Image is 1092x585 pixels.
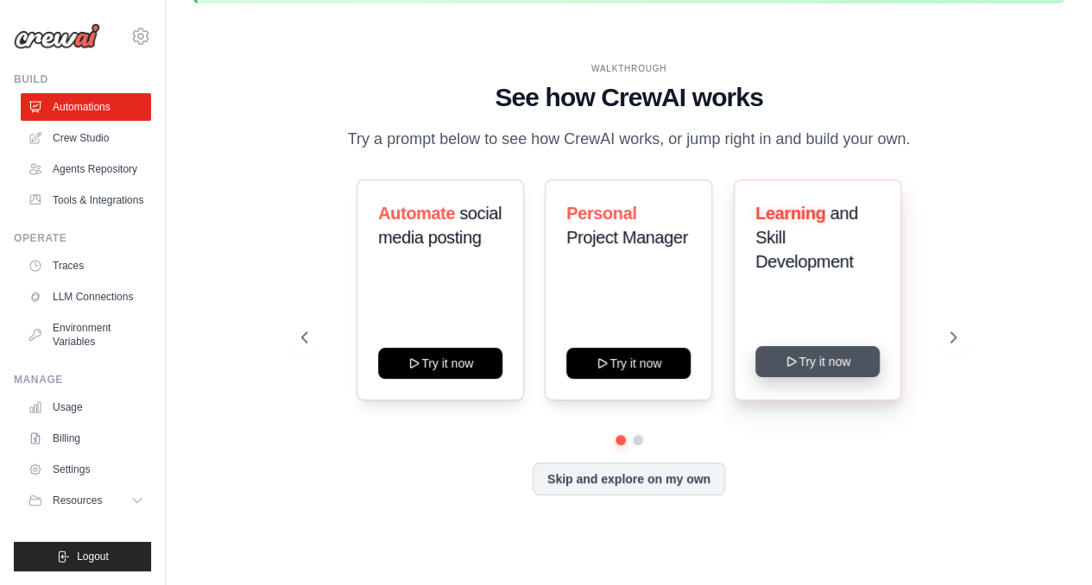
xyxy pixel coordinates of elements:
span: and Skill Development [755,204,858,271]
a: Traces [21,252,151,280]
img: Logo [14,23,100,49]
span: Personal [566,204,636,223]
a: Settings [21,456,151,483]
span: social media posting [378,204,502,247]
div: Manage [14,373,151,387]
div: Build [14,72,151,86]
button: Skip and explore on my own [533,462,725,495]
button: Resources [21,487,151,514]
a: Billing [21,425,151,452]
div: Operate [14,231,151,245]
span: Learning [755,204,825,223]
button: Try it now [755,346,880,377]
p: Try a prompt below to see how CrewAI works, or jump right in and build your own. [339,127,919,152]
button: Try it now [378,348,502,379]
span: Logout [77,550,109,563]
span: Resources [53,494,102,507]
h1: See how CrewAI works [301,82,956,113]
a: Usage [21,393,151,421]
span: Automate [378,204,455,223]
button: Logout [14,542,151,571]
a: Tools & Integrations [21,186,151,214]
a: Automations [21,93,151,121]
a: Agents Repository [21,155,151,183]
a: Environment Variables [21,314,151,355]
button: Try it now [566,348,691,379]
span: Project Manager [566,228,688,247]
a: Crew Studio [21,124,151,152]
div: WALKTHROUGH [301,62,956,75]
a: LLM Connections [21,283,151,311]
